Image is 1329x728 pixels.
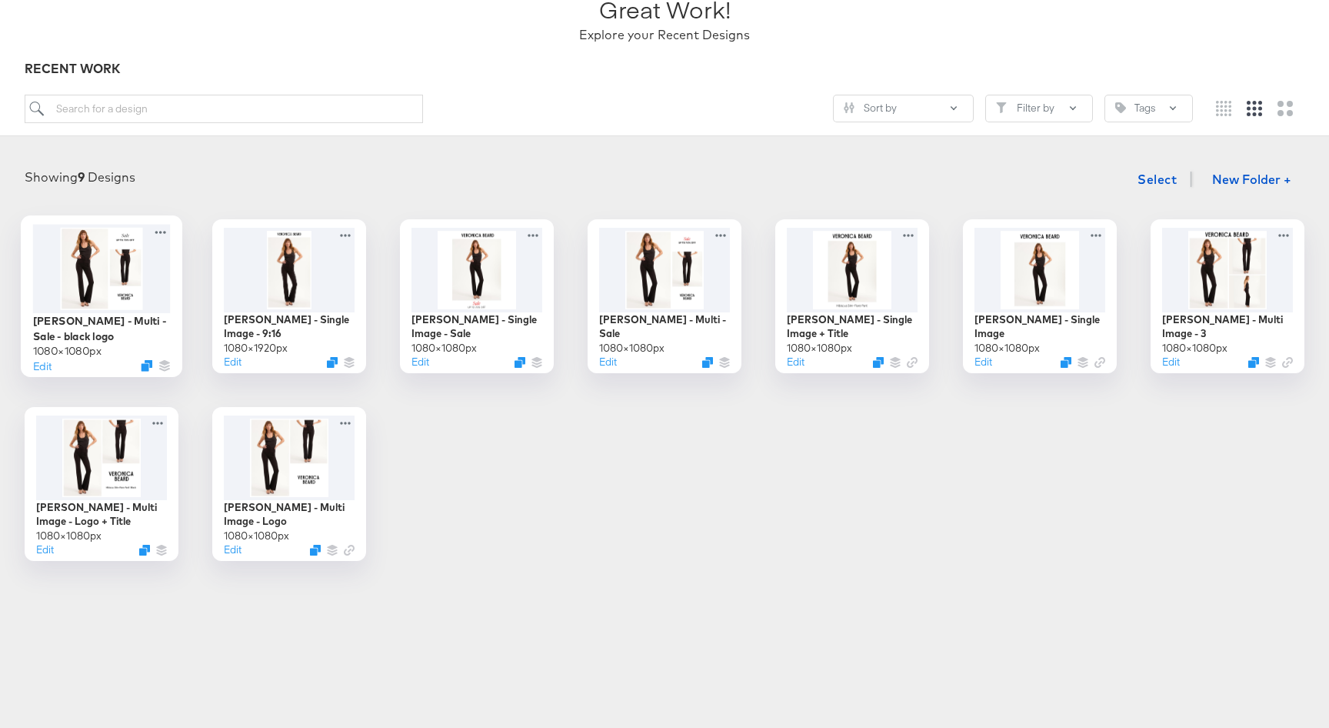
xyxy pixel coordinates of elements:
div: 1080 × 1080 px [224,529,289,543]
svg: Duplicate [515,357,525,368]
button: Edit [974,355,992,369]
svg: Small grid [1216,101,1231,116]
svg: Duplicate [141,360,152,372]
div: Showing Designs [25,169,135,186]
button: Edit [1162,355,1180,369]
div: RECENT WORK [25,60,1304,78]
div: [PERSON_NAME] - Multi - Sale - black logo [33,313,171,343]
div: [PERSON_NAME] - Single Image - 9:161080×1920pxEditDuplicate [212,219,366,373]
div: [PERSON_NAME] - Multi Image - 3 [1162,312,1293,341]
div: [PERSON_NAME] - Single Image - Sale1080×1080pxEditDuplicate [400,219,554,373]
div: [PERSON_NAME] - Multi Image - Logo1080×1080pxEditDuplicate [212,407,366,561]
button: Edit [599,355,617,369]
div: 1080 × 1080 px [411,341,477,356]
svg: Link [1282,357,1293,368]
svg: Duplicate [139,545,150,556]
svg: Link [907,357,918,368]
button: Edit [411,355,429,369]
div: [PERSON_NAME] - Multi - Sale1080×1080pxEditDuplicate [588,219,741,373]
button: Select [1131,164,1183,195]
div: 1080 × 1080 px [599,341,664,356]
div: [PERSON_NAME] - Single Image - 9:16 [224,312,355,341]
svg: Large grid [1277,101,1293,116]
div: [PERSON_NAME] - Single Image [974,312,1105,341]
button: TagTags [1104,95,1193,122]
button: Edit [33,358,52,372]
div: [PERSON_NAME] - Multi Image - Logo + Title [36,500,167,529]
div: [PERSON_NAME] - Single Image - Sale [411,312,542,341]
svg: Duplicate [702,357,713,368]
svg: Duplicate [1061,357,1071,368]
div: [PERSON_NAME] - Single Image1080×1080pxEditDuplicate [963,219,1117,373]
svg: Medium grid [1247,101,1262,116]
svg: Link [1094,357,1105,368]
input: Search for a design [25,95,423,123]
div: [PERSON_NAME] - Single Image + Title [787,312,918,341]
div: 1080 × 1080 px [787,341,852,356]
svg: Duplicate [310,545,321,556]
button: Edit [36,543,54,557]
div: [PERSON_NAME] - Multi Image - 31080×1080pxEditDuplicate [1151,219,1304,373]
div: [PERSON_NAME] - Multi Image - Logo + Title1080×1080pxEditDuplicate [25,407,178,561]
div: 1080 × 1080 px [36,529,102,543]
div: 1080 × 1080 px [974,341,1040,356]
button: Edit [787,355,804,369]
div: [PERSON_NAME] - Multi - Sale [599,312,730,341]
div: 1080 × 1920 px [224,341,288,356]
svg: Duplicate [327,357,338,368]
strong: 9 [78,169,85,185]
button: Edit [224,355,241,369]
svg: Duplicate [1248,357,1259,368]
div: [PERSON_NAME] - Single Image + Title1080×1080pxEditDuplicate [775,219,929,373]
svg: Filter [996,102,1007,113]
span: Select [1137,169,1177,190]
button: Edit [224,543,241,557]
div: Explore your Recent Designs [579,26,750,44]
div: 1080 × 1080 px [1162,341,1227,356]
svg: Tag [1115,102,1126,113]
div: [PERSON_NAME] - Multi Image - Logo [224,500,355,529]
svg: Sliders [844,102,854,113]
button: SlidersSort by [833,95,974,122]
div: [PERSON_NAME] - Multi - Sale - black logo1080×1080pxEditDuplicate [21,215,182,377]
svg: Duplicate [873,357,884,368]
svg: Link [344,545,355,556]
button: FilterFilter by [985,95,1093,122]
div: 1080 × 1080 px [33,343,102,358]
button: New Folder + [1199,166,1304,195]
